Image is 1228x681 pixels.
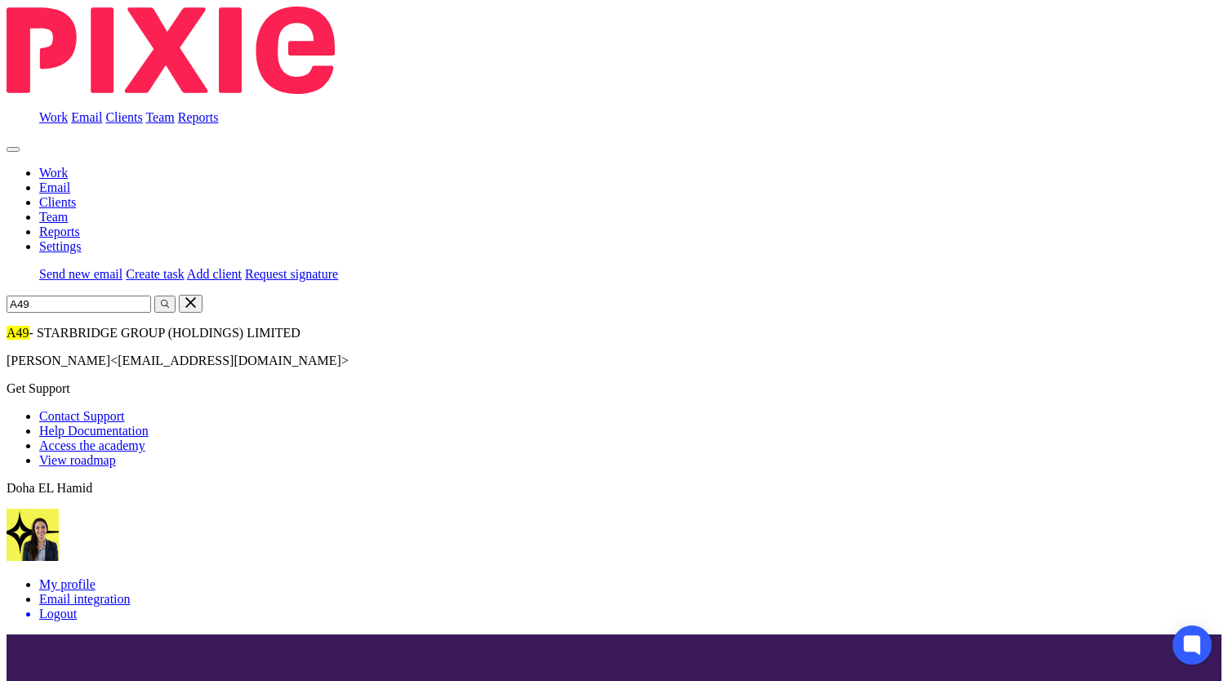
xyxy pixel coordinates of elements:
a: Access the academy [39,438,145,452]
a: Email [39,180,70,194]
a: Reports [39,225,80,238]
a: Clients [105,110,142,124]
a: Email integration [39,592,131,606]
input: Search [7,296,151,313]
img: Pixie [7,7,335,94]
a: Team [145,110,174,124]
span: Get Support [7,381,70,395]
button: Clear [179,295,202,313]
a: Reports [178,110,219,124]
span: Logout [39,607,77,621]
span: [EMAIL_ADDRESS][DOMAIN_NAME] [118,354,341,367]
a: Work [39,166,68,180]
span: - STARBRIDGE GROUP (HOLDINGS) LIMITED [7,326,300,340]
a: Contact Support [39,409,124,423]
img: Doha-Starbridge.jpg [7,509,59,561]
a: Settings [39,239,82,253]
a: Send new email [39,267,122,281]
p: Doha EL Hamid [7,481,1221,496]
a: Team [39,210,68,224]
a: My profile [39,577,96,591]
button: Search [154,296,176,313]
a: Request signature [245,267,338,281]
a: Email [71,110,102,124]
a: Logout [39,607,1221,621]
a: Help Documentation [39,424,149,438]
mark: A49 [7,326,29,340]
p: < > [7,354,1221,368]
a: Clients [39,195,76,209]
a: Work [39,110,68,124]
a: View roadmap [39,453,116,467]
a: Create task [126,267,185,281]
span: [PERSON_NAME] [7,354,110,367]
a: Add client [187,267,242,281]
